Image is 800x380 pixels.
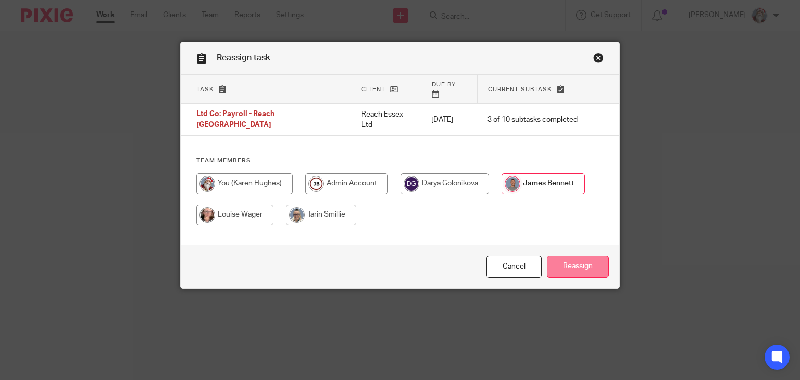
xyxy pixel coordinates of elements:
span: Ltd Co: Payroll - Reach [GEOGRAPHIC_DATA] [196,111,274,129]
span: Task [196,86,214,92]
a: Close this dialog window [593,53,604,67]
p: Reach Essex Ltd [361,109,411,131]
input: Reassign [547,256,609,278]
span: Current subtask [488,86,552,92]
span: Due by [432,82,456,87]
a: Close this dialog window [486,256,542,278]
td: 3 of 10 subtasks completed [477,104,588,136]
h4: Team members [196,157,604,165]
span: Client [361,86,385,92]
span: Reassign task [217,54,270,62]
p: [DATE] [431,115,467,125]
